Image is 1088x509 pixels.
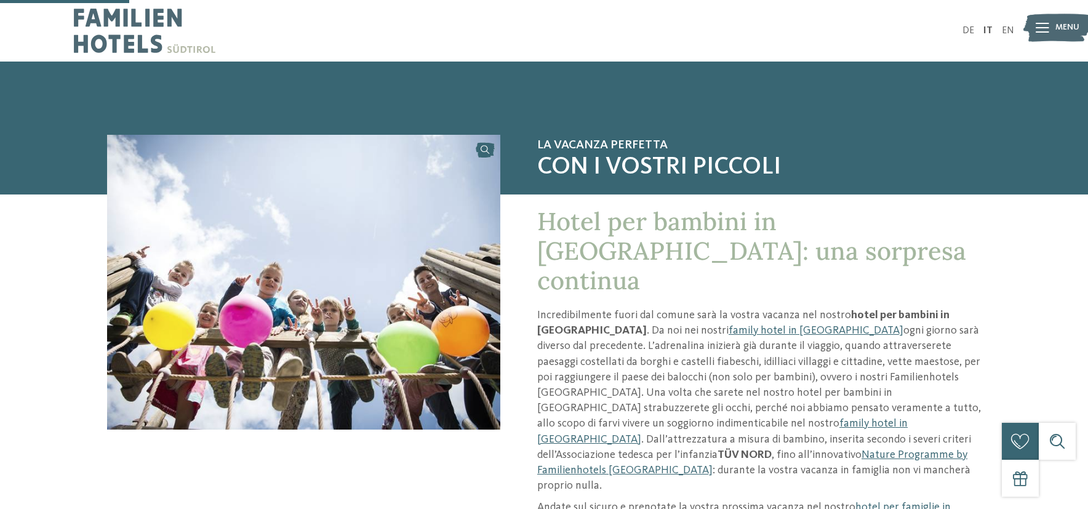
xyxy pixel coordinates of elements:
[537,449,967,476] a: Nature Programme by Familienhotels [GEOGRAPHIC_DATA]
[537,418,908,444] a: family hotel in [GEOGRAPHIC_DATA]
[729,325,903,336] a: family hotel in [GEOGRAPHIC_DATA]
[983,26,993,36] a: IT
[1055,22,1079,34] span: Menu
[537,206,966,296] span: Hotel per bambini in [GEOGRAPHIC_DATA]: una sorpresa continua
[537,138,981,153] span: La vacanza perfetta
[537,308,981,494] p: Incredibilmente fuori dal comune sarà la vostra vacanza nel nostro . Da noi nei nostri ogni giorn...
[718,449,772,460] strong: TÜV NORD
[962,26,974,36] a: DE
[537,153,981,182] span: con i vostri piccoli
[107,135,500,430] img: Hotel per bambini in Trentino: giochi e avventure a volontà
[1002,26,1014,36] a: EN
